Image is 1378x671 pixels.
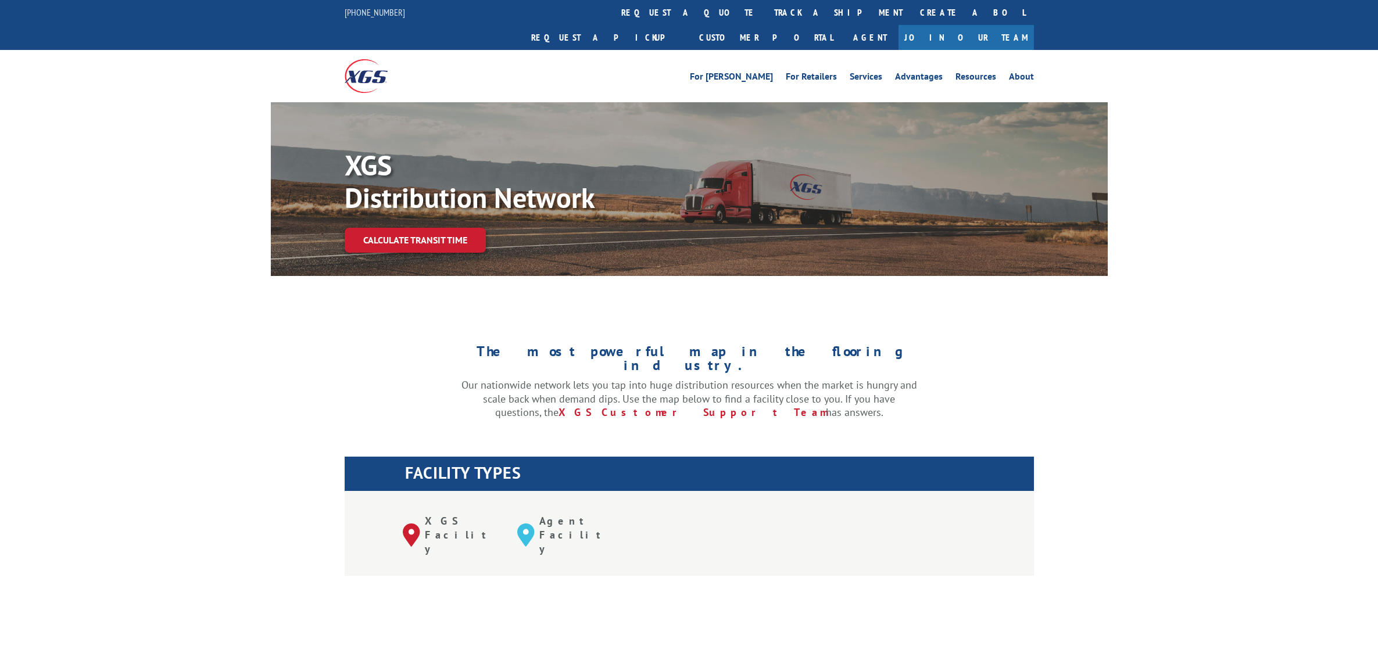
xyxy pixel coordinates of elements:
[842,25,899,50] a: Agent
[955,72,996,85] a: Resources
[522,25,690,50] a: Request a pickup
[345,149,693,214] p: XGS Distribution Network
[345,228,486,253] a: Calculate transit time
[895,72,943,85] a: Advantages
[850,72,882,85] a: Services
[786,72,837,85] a: For Retailers
[461,378,917,419] p: Our nationwide network lets you tap into huge distribution resources when the market is hungry an...
[461,345,917,378] h1: The most powerful map in the flooring industry.
[899,25,1034,50] a: Join Our Team
[539,514,614,555] p: Agent Facility
[1009,72,1034,85] a: About
[405,465,1034,487] h1: FACILITY TYPES
[345,6,405,18] a: [PHONE_NUMBER]
[425,514,500,555] p: XGS Facility
[559,406,826,419] a: XGS Customer Support Team
[690,72,773,85] a: For [PERSON_NAME]
[690,25,842,50] a: Customer Portal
